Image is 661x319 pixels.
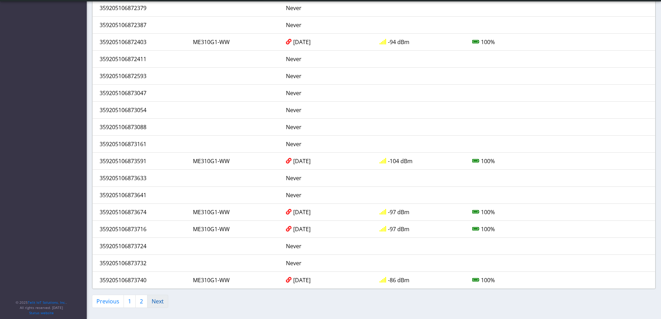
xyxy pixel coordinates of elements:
[94,55,188,63] div: 359205106872411
[16,300,67,305] p: © 2025 .
[94,259,188,267] div: 359205106873732
[281,21,374,29] div: Never
[481,225,495,233] span: 100%
[94,191,188,199] div: 359205106873641
[281,191,374,199] div: Never
[124,295,136,308] a: 1
[481,157,495,165] span: 100%
[188,276,281,284] div: ME310G1-WW
[94,72,188,80] div: 359205106872593
[147,295,168,308] a: Next
[94,208,188,216] div: 359205106873674
[281,72,374,80] div: Never
[281,259,374,267] div: Never
[94,4,188,12] div: 359205106872379
[16,305,67,310] p: All rights reserved. [DATE]
[94,38,188,46] div: 359205106872403
[94,106,188,114] div: 359205106873054
[281,174,374,182] div: Never
[94,21,188,29] div: 359205106872387
[388,225,409,233] span: -97 dBm
[293,225,311,233] span: [DATE]
[281,106,374,114] div: Never
[135,295,147,308] a: 2
[293,157,311,165] span: [DATE]
[188,157,281,165] div: ME310G1-WW
[293,208,311,216] span: [DATE]
[481,38,495,46] span: 100%
[94,89,188,97] div: 359205106873047
[94,174,188,182] div: 359205106873633
[281,140,374,148] div: Never
[92,295,656,308] nav: Things list navigation example
[94,225,188,233] div: 359205106873716
[28,300,66,305] a: Telit IoT Solutions, Inc.
[481,208,495,216] span: 100%
[388,157,413,165] span: -104 dBm
[281,4,374,12] div: Never
[188,225,281,233] div: ME310G1-WW
[293,276,311,284] span: [DATE]
[281,89,374,97] div: Never
[94,242,188,250] div: 359205106873724
[388,276,409,284] span: -86 dBm
[281,123,374,131] div: Never
[481,276,495,284] span: 100%
[92,295,124,308] a: Previous
[281,242,374,250] div: Never
[94,157,188,165] div: 359205106873591
[188,208,281,216] div: ME310G1-WW
[94,123,188,131] div: 359205106873088
[188,38,281,46] div: ME310G1-WW
[94,276,188,284] div: 359205106873740
[281,55,374,63] div: Never
[94,140,188,148] div: 359205106873161
[388,208,409,216] span: -97 dBm
[293,38,311,46] span: [DATE]
[29,310,54,315] a: Status website
[388,38,409,46] span: -94 dBm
